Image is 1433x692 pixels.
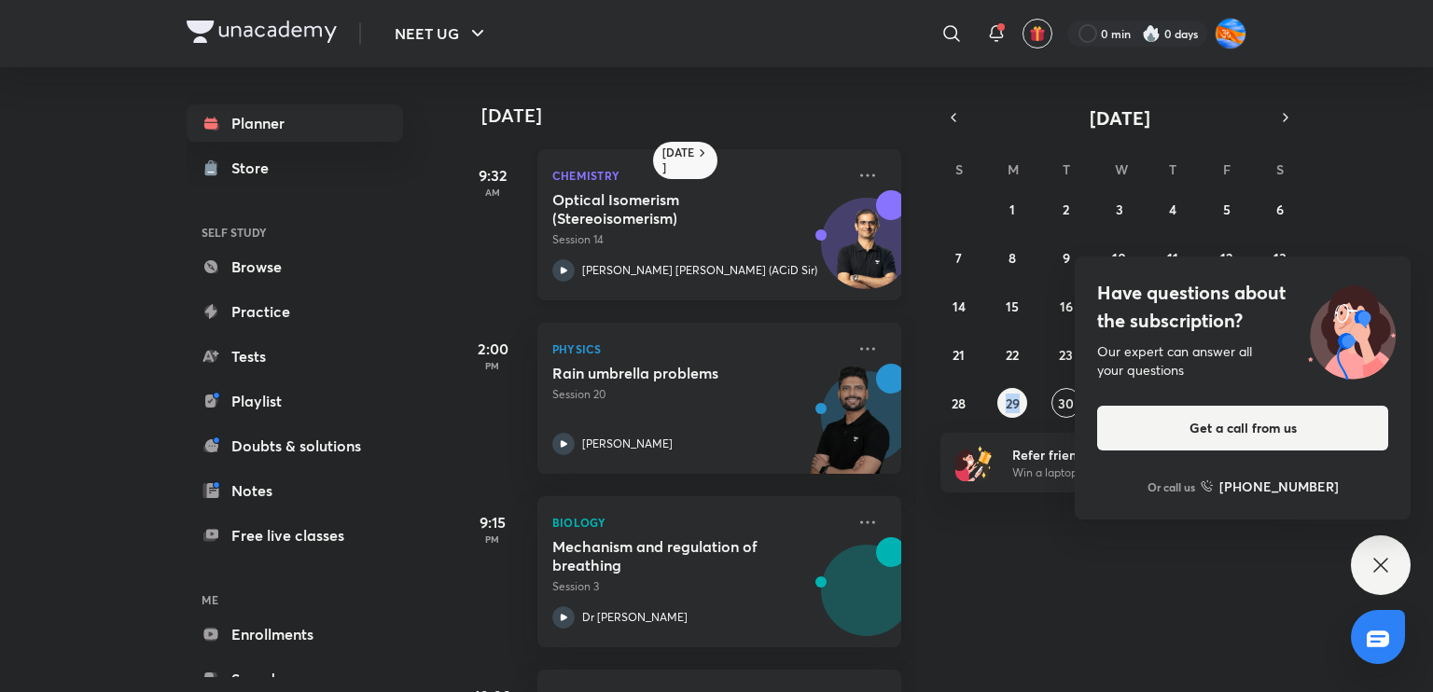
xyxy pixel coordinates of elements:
[1051,388,1081,418] button: September 30, 2025
[997,194,1027,224] button: September 1, 2025
[187,149,403,187] a: Store
[1051,291,1081,321] button: September 16, 2025
[552,511,845,533] p: Biology
[582,436,673,452] p: [PERSON_NAME]
[1158,242,1188,272] button: September 11, 2025
[187,216,403,248] h6: SELF STUDY
[1265,194,1295,224] button: September 6, 2025
[1115,160,1128,178] abbr: Wednesday
[1158,194,1188,224] button: September 4, 2025
[1006,394,1020,412] abbr: September 29, 2025
[455,511,530,533] h5: 9:15
[187,104,403,142] a: Planner
[1097,406,1388,450] button: Get a call from us
[1112,249,1126,267] abbr: September 10, 2025
[455,338,530,360] h5: 2:00
[955,249,962,267] abbr: September 7, 2025
[455,533,530,545] p: PM
[1008,160,1019,178] abbr: Monday
[552,164,845,187] p: Chemistry
[1009,201,1015,218] abbr: September 1, 2025
[1223,160,1231,178] abbr: Friday
[1215,18,1246,49] img: Adithya MA
[1276,160,1284,178] abbr: Saturday
[552,386,845,403] p: Session 20
[455,164,530,187] h5: 9:32
[799,537,901,666] img: unacademy
[552,537,785,574] h5: Mechanism and regulation of breathing
[187,248,403,285] a: Browse
[1273,249,1287,267] abbr: September 13, 2025
[1006,346,1019,364] abbr: September 22, 2025
[955,160,963,178] abbr: Sunday
[231,157,280,179] div: Store
[953,346,965,364] abbr: September 21, 2025
[1201,477,1339,496] a: [PHONE_NUMBER]
[552,190,785,228] h5: Optical Isomerism (Stereoisomerism)
[187,382,403,420] a: Playlist
[187,472,403,509] a: Notes
[1009,249,1016,267] abbr: September 8, 2025
[1029,25,1046,42] img: avatar
[1212,194,1242,224] button: September 5, 2025
[1060,298,1073,315] abbr: September 16, 2025
[187,293,403,330] a: Practice
[455,360,530,371] p: PM
[187,584,403,616] h6: ME
[187,338,403,375] a: Tests
[1212,242,1242,272] button: September 12, 2025
[481,104,920,127] h4: [DATE]
[1105,194,1134,224] button: September 3, 2025
[552,364,785,382] h5: Rain umbrella problems
[662,145,695,175] h6: [DATE]
[1293,279,1411,380] img: ttu_illustration_new.svg
[967,104,1273,131] button: [DATE]
[582,609,688,626] p: Dr [PERSON_NAME]
[1063,201,1069,218] abbr: September 2, 2025
[1051,242,1081,272] button: September 9, 2025
[187,21,337,48] a: Company Logo
[1167,249,1178,267] abbr: September 11, 2025
[997,388,1027,418] button: September 29, 2025
[953,298,966,315] abbr: September 14, 2025
[1063,160,1070,178] abbr: Tuesday
[187,427,403,464] a: Doubts & solutions
[944,291,974,321] button: September 14, 2025
[1051,194,1081,224] button: September 2, 2025
[383,15,500,52] button: NEET UG
[1265,242,1295,272] button: September 13, 2025
[1097,279,1388,335] h4: Have questions about the subscription?
[952,394,966,412] abbr: September 28, 2025
[1219,477,1339,496] h6: [PHONE_NUMBER]
[955,444,993,481] img: referral
[944,339,974,369] button: September 21, 2025
[455,187,530,198] p: AM
[1058,394,1074,412] abbr: September 30, 2025
[187,616,403,653] a: Enrollments
[1105,242,1134,272] button: September 10, 2025
[1169,160,1176,178] abbr: Thursday
[997,291,1027,321] button: September 15, 2025
[187,517,403,554] a: Free live classes
[997,242,1027,272] button: September 8, 2025
[1276,201,1284,218] abbr: September 6, 2025
[1012,445,1242,464] h6: Refer friends
[1142,24,1161,43] img: streak
[1023,19,1052,48] button: avatar
[1063,249,1070,267] abbr: September 9, 2025
[1116,201,1123,218] abbr: September 3, 2025
[1223,201,1231,218] abbr: September 5, 2025
[1169,201,1176,218] abbr: September 4, 2025
[997,339,1027,369] button: September 22, 2025
[944,388,974,418] button: September 28, 2025
[944,242,974,272] button: September 7, 2025
[552,578,845,595] p: Session 3
[1006,298,1019,315] abbr: September 15, 2025
[1097,342,1388,380] div: Our expert can answer all your questions
[552,231,845,248] p: Session 14
[1220,249,1232,267] abbr: September 12, 2025
[1059,346,1073,364] abbr: September 23, 2025
[1090,105,1150,131] span: [DATE]
[799,364,901,492] img: unacademy
[1148,478,1195,495] p: Or call us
